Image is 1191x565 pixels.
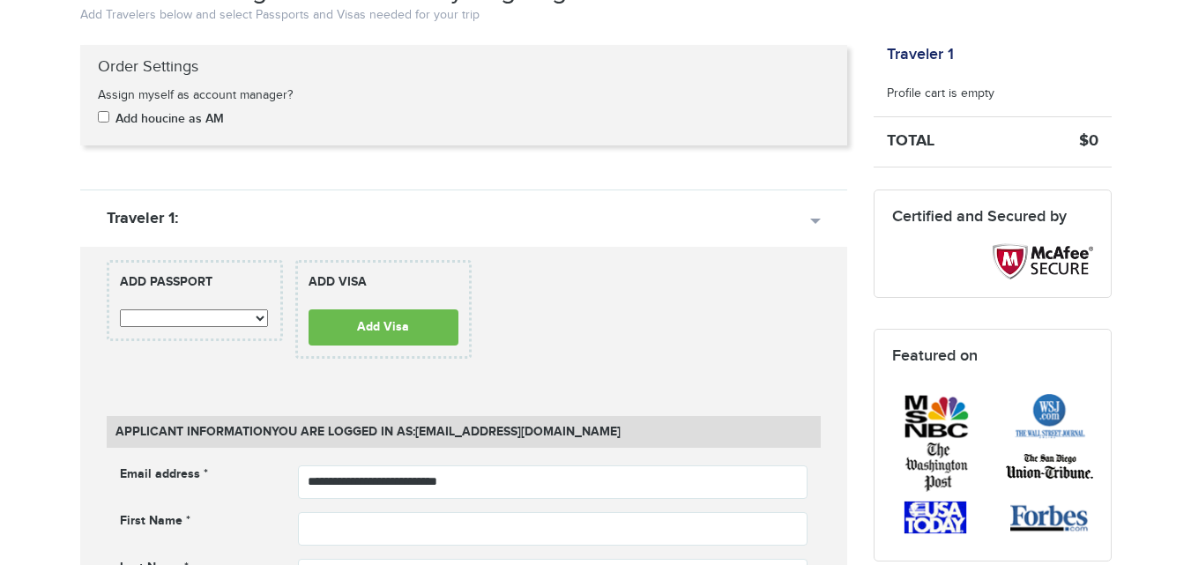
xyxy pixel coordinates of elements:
h4: Featured on [892,347,1093,365]
strong: Add Passport [120,273,270,305]
span: You are logged in as: [EMAIL_ADDRESS][DOMAIN_NAME] [272,424,621,439]
img: featured-forbes.png [1006,493,1093,543]
h5: Total [874,133,1015,151]
div: Traveler 1 [874,45,967,64]
h4: Applicant Information [107,416,821,448]
img: featured-tribune.png [1006,442,1093,492]
label: Add houcine as AM [115,110,224,128]
img: featured-usatoday.png [892,493,979,543]
label: First Name * [120,512,190,530]
img: featured-post.png [892,442,979,492]
a: Add Visa [309,309,458,346]
li: Profile cart is empty [874,72,1112,117]
h4: Certified and Secured by [892,208,1093,226]
p: Add Travelers below and select Passports and Visas needed for your trip [80,6,847,25]
img: featured-msnbc.png [892,391,979,442]
strong: ADD VISA [309,273,458,305]
h4: Order Settings [85,58,843,76]
h5: Assign myself as account manager? [98,89,324,102]
img: Mcaffee [993,243,1093,279]
img: featured-wsj.png [1006,391,1093,442]
strong: $0 [1079,131,1098,151]
label: Email address * [120,465,208,483]
a: Traveler 1: [80,190,847,247]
